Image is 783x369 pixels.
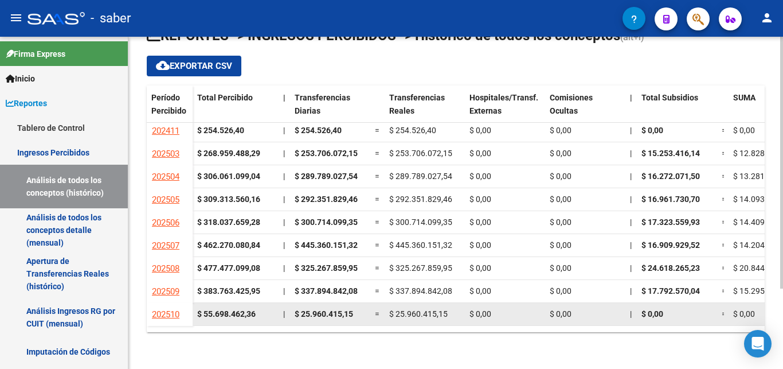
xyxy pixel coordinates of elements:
span: $ 0,00 [550,126,571,135]
span: 202507 [152,240,179,251]
span: = [375,126,379,135]
span: $ 0,00 [550,240,571,250]
span: $ 337.894.842,08 [295,286,358,296]
strong: $ 383.763.425,95 [197,286,260,296]
span: = [375,286,379,296]
span: | [283,93,285,102]
strong: $ 55.698.462,36 [197,309,256,318]
span: $ 0,00 [469,286,491,296]
button: Exportar CSV [147,56,241,76]
span: Transferencias Diarias [295,93,350,115]
span: $ 16.961.730,70 [641,195,700,204]
span: $ 325.267.859,95 [295,263,358,273]
span: = [375,149,379,158]
span: 202510 [152,309,179,320]
span: $ 0,00 [550,172,571,181]
span: = [722,195,726,204]
span: $ 15.253.416,14 [641,149,700,158]
span: = [722,240,726,250]
span: $ 254.526,40 [389,126,436,135]
strong: $ 462.270.080,84 [197,240,260,250]
span: Hospitales/Transf. Externas [469,93,538,115]
span: Transferencias Reales [389,93,445,115]
span: Inicio [6,72,35,85]
span: $ 16.272.071,50 [641,172,700,181]
datatable-header-cell: Total Percibido [193,86,279,134]
span: = [375,195,379,204]
span: | [630,263,632,273]
datatable-header-cell: Total Subsidios [637,86,717,134]
span: $ 0,00 [550,149,571,158]
span: | [283,286,285,296]
span: 202504 [152,172,179,182]
span: | [630,217,632,227]
span: $ 0,00 [469,195,491,204]
span: = [375,309,379,318]
span: Total Subsidios [641,93,698,102]
span: $ 445.360.151,32 [389,240,452,250]
span: $ 289.789.027,54 [295,172,358,181]
strong: $ 318.037.659,28 [197,217,260,227]
span: | [630,149,632,158]
span: $ 292.351.829,46 [389,195,452,204]
span: = [722,126,726,135]
span: | [630,172,632,181]
datatable-header-cell: Comisiones Ocultas [545,86,625,134]
span: Comisiones Ocultas [550,93,593,115]
span: | [283,149,285,158]
span: 202411 [152,126,179,136]
span: $ 0,00 [550,309,571,318]
span: $ 0,00 [469,217,491,227]
span: Exportar CSV [156,61,232,71]
span: $ 0,00 [469,309,491,318]
span: = [722,263,726,273]
span: | [283,195,285,204]
span: = [722,309,726,318]
mat-icon: cloud_download [156,59,170,72]
mat-icon: person [760,11,774,25]
span: $ 17.323.559,93 [641,217,700,227]
span: | [283,126,285,135]
span: $ 253.706.072,15 [295,149,358,158]
span: $ 0,00 [733,126,755,135]
span: = [722,149,726,158]
mat-icon: menu [9,11,23,25]
span: | [630,195,632,204]
span: = [722,172,726,181]
span: (alt+i) [620,32,644,42]
datatable-header-cell: Período Percibido [147,86,193,134]
span: $ 0,00 [733,309,755,318]
span: 202503 [152,149,179,159]
span: $ 0,00 [469,172,491,181]
span: | [283,309,285,318]
span: = [375,217,379,227]
span: $ 0,00 [641,126,663,135]
span: $ 0,00 [469,263,491,273]
strong: $ 309.313.560,16 [197,195,260,204]
span: $ 300.714.099,35 [295,217,358,227]
span: $ 0,00 [469,240,491,250]
span: $ 300.714.099,35 [389,217,452,227]
span: | [283,240,285,250]
span: $ 0,00 [641,309,663,318]
span: Firma Express [6,48,65,60]
span: $ 0,00 [550,217,571,227]
span: $ 25.960.415,15 [389,309,448,318]
span: | [630,93,632,102]
span: 202509 [152,286,179,297]
strong: $ 254.526,40 [197,126,244,135]
div: Open Intercom Messenger [744,330,772,358]
span: $ 0,00 [469,126,491,135]
span: | [630,309,632,318]
span: $ 0,00 [550,263,571,273]
span: $ 16.909.929,52 [641,240,700,250]
span: 202508 [152,263,179,274]
span: $ 0,00 [550,195,571,204]
span: | [283,172,285,181]
span: | [630,286,632,296]
span: $ 17.792.570,04 [641,286,700,296]
datatable-header-cell: Transferencias Reales [385,86,465,134]
span: - saber [91,6,131,31]
span: = [375,172,379,181]
span: $ 445.360.151,32 [295,240,358,250]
